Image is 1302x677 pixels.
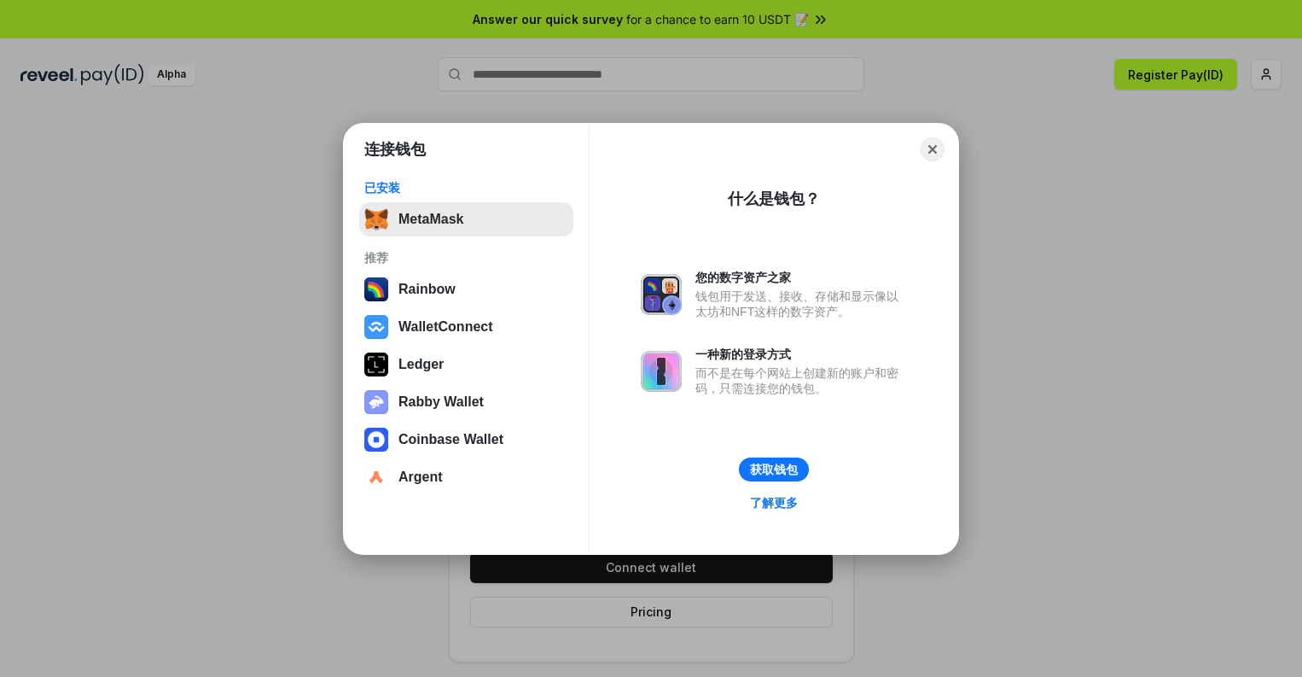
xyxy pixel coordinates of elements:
img: svg+xml,%3Csvg%20xmlns%3D%22http%3A%2F%2Fwww.w3.org%2F2000%2Fsvg%22%20fill%3D%22none%22%20viewBox... [364,390,388,414]
button: Ledger [359,347,573,382]
button: WalletConnect [359,310,573,344]
div: Ledger [398,357,444,372]
div: MetaMask [398,212,463,227]
div: 已安装 [364,180,568,196]
button: Close [921,137,945,161]
img: svg+xml,%3Csvg%20fill%3D%22none%22%20height%3D%2233%22%20viewBox%3D%220%200%2035%2033%22%20width%... [364,207,388,231]
img: svg+xml,%3Csvg%20width%3D%2228%22%20height%3D%2228%22%20viewBox%3D%220%200%2028%2028%22%20fill%3D... [364,465,388,489]
a: 了解更多 [740,492,808,514]
img: svg+xml,%3Csvg%20xmlns%3D%22http%3A%2F%2Fwww.w3.org%2F2000%2Fsvg%22%20fill%3D%22none%22%20viewBox... [641,274,682,315]
div: 什么是钱包？ [728,189,820,209]
div: 而不是在每个网站上创建新的账户和密码，只需连接您的钱包。 [695,365,907,396]
button: 获取钱包 [739,458,809,481]
div: WalletConnect [398,319,493,335]
h1: 连接钱包 [364,139,426,160]
div: Coinbase Wallet [398,432,503,447]
div: Rainbow [398,282,456,297]
img: svg+xml,%3Csvg%20xmlns%3D%22http%3A%2F%2Fwww.w3.org%2F2000%2Fsvg%22%20width%3D%2228%22%20height%3... [364,353,388,376]
img: svg+xml,%3Csvg%20xmlns%3D%22http%3A%2F%2Fwww.w3.org%2F2000%2Fsvg%22%20fill%3D%22none%22%20viewBox... [641,351,682,392]
div: 一种新的登录方式 [695,347,907,362]
img: svg+xml,%3Csvg%20width%3D%2228%22%20height%3D%2228%22%20viewBox%3D%220%200%2028%2028%22%20fill%3D... [364,428,388,452]
button: Coinbase Wallet [359,423,573,457]
div: Argent [398,470,443,485]
img: svg+xml,%3Csvg%20width%3D%2228%22%20height%3D%2228%22%20viewBox%3D%220%200%2028%2028%22%20fill%3D... [364,315,388,339]
div: 了解更多 [750,495,798,511]
div: 推荐 [364,250,568,266]
button: Rainbow [359,272,573,306]
button: MetaMask [359,202,573,236]
div: 您的数字资产之家 [695,270,907,285]
div: 钱包用于发送、接收、存储和显示像以太坊和NFT这样的数字资产。 [695,289,907,319]
div: 获取钱包 [750,462,798,477]
button: Rabby Wallet [359,385,573,419]
div: Rabby Wallet [398,394,484,410]
img: svg+xml,%3Csvg%20width%3D%22120%22%20height%3D%22120%22%20viewBox%3D%220%200%20120%20120%22%20fil... [364,277,388,301]
button: Argent [359,460,573,494]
